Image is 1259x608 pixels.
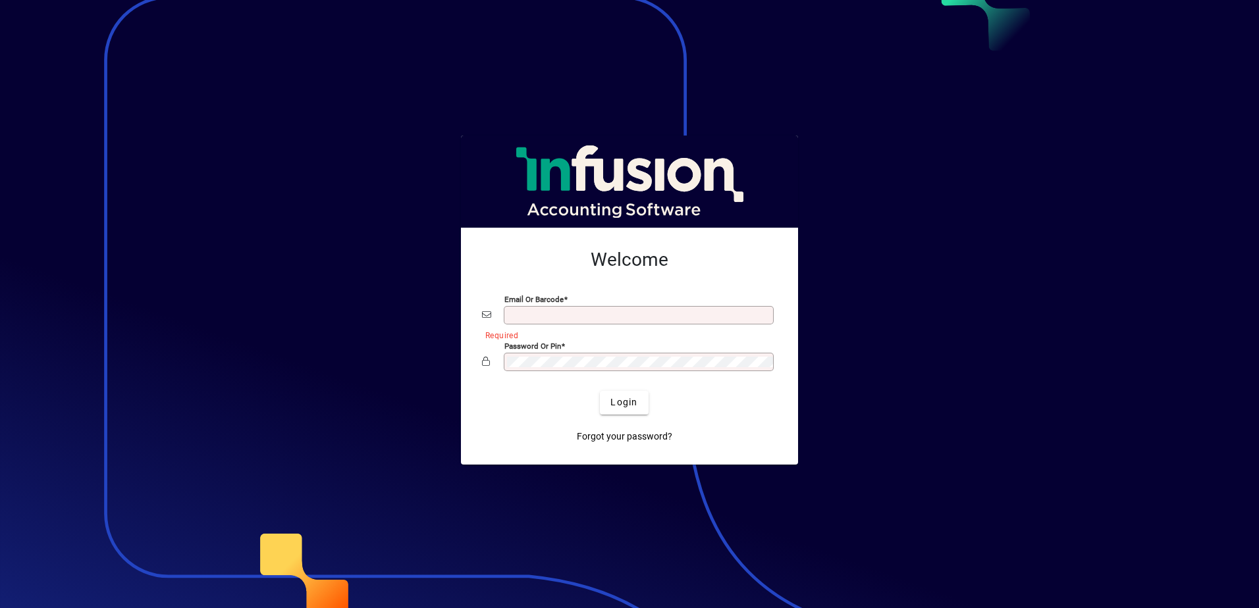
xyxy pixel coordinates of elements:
[572,425,678,449] a: Forgot your password?
[577,430,672,443] span: Forgot your password?
[504,341,561,350] mat-label: Password or Pin
[610,395,637,409] span: Login
[600,391,648,415] button: Login
[504,294,564,303] mat-label: Email or Barcode
[485,328,766,342] mat-error: Required
[482,249,777,271] h2: Welcome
